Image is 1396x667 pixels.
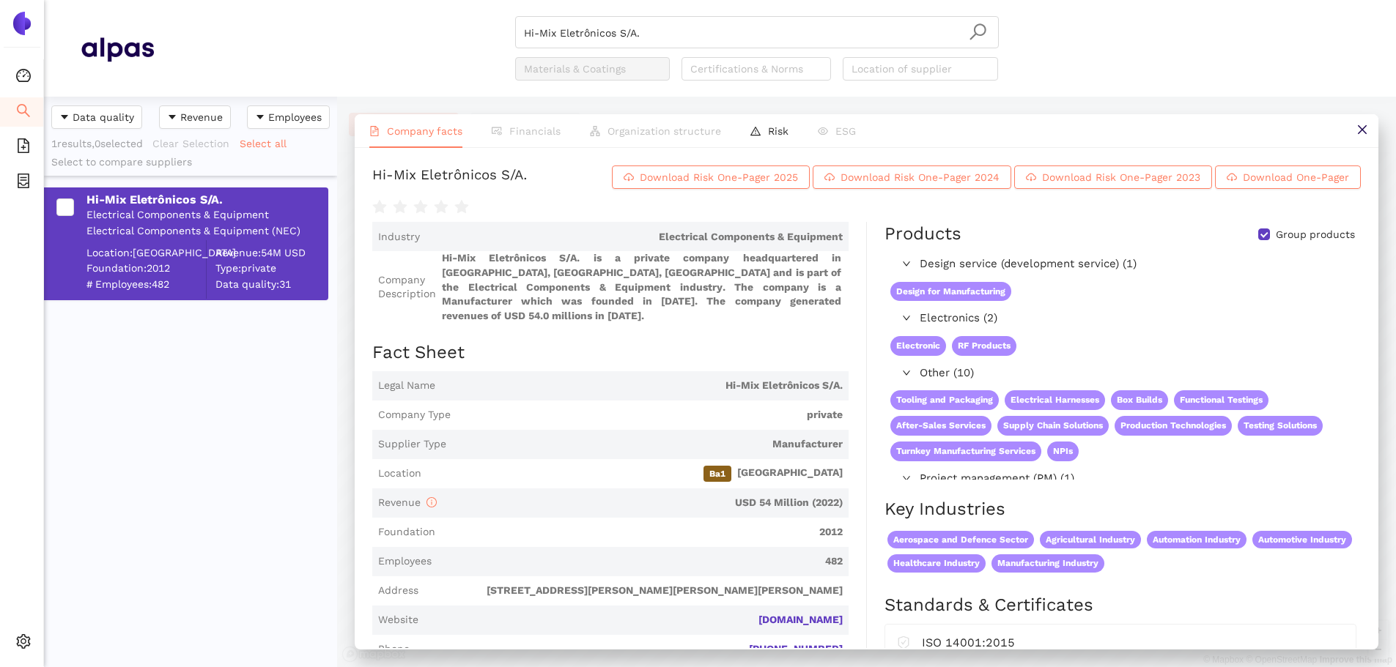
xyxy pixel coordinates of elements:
[509,125,561,137] span: Financials
[897,633,910,649] span: safety-certificate
[890,282,1011,302] span: Design for Manufacturing
[768,125,789,137] span: Risk
[750,126,761,136] span: warning
[884,222,961,247] div: Products
[920,310,1353,327] span: Electronics (2)
[437,554,843,569] span: 482
[73,109,134,125] span: Data quality
[1042,169,1200,185] span: Download Risk One-Pager 2023
[378,273,436,302] span: Company Description
[1238,416,1323,436] span: Testing Solutions
[887,531,1034,549] span: Aerospace and Defence Sector
[1345,114,1378,147] button: close
[590,126,600,136] span: apartment
[1014,165,1212,189] button: cloud-downloadDownload Risk One-Pager 2023
[1026,172,1036,184] span: cloud-download
[969,23,987,41] span: search
[884,593,1361,618] h2: Standards & Certificates
[813,165,1011,189] button: cloud-downloadDownload Risk One-Pager 2024
[86,224,327,239] div: Electrical Components & Equipment (NEC)
[890,441,1041,461] span: Turnkey Manufacturing Services
[624,172,634,184] span: cloud-download
[818,126,828,136] span: eye
[372,340,849,365] h2: Fact Sheet
[378,379,435,393] span: Legal Name
[378,525,435,540] span: Foundation
[16,98,31,127] span: search
[890,390,999,410] span: Tooling and Packaging
[369,126,380,136] span: file-text
[997,416,1109,436] span: Supply Chain Solutions
[902,313,911,322] span: right
[1047,441,1079,461] span: NPIs
[1252,531,1352,549] span: Automotive Industry
[426,497,437,507] span: info-circle
[884,362,1359,385] div: Other (10)
[920,470,1353,488] span: Project management (PM) (1)
[884,497,1361,522] h2: Key Industries
[457,408,843,422] span: private
[835,125,856,137] span: ESG
[1356,124,1368,135] span: close
[215,245,327,260] div: Revenue: 54M USD
[255,112,265,124] span: caret-down
[640,169,798,185] span: Download Risk One-Pager 2025
[1147,531,1247,549] span: Automation Industry
[180,109,223,125] span: Revenue
[86,277,206,291] span: # Employees: 482
[441,525,843,540] span: 2012
[372,200,387,215] span: star
[612,165,810,189] button: cloud-downloadDownload Risk One-Pager 2025
[920,365,1353,382] span: Other (10)
[952,336,1016,356] span: RF Products
[1270,228,1361,242] span: Group products
[81,31,154,67] img: Homepage
[441,379,843,393] span: Hi-Mix Eletrônicos S/A.
[378,408,451,422] span: Company Type
[454,200,469,215] span: star
[452,437,843,452] span: Manufacturer
[607,125,721,137] span: Organization structure
[1243,169,1349,185] span: Download One-Pager
[1111,390,1168,410] span: Box Builds
[890,416,991,436] span: After-Sales Services
[86,192,327,208] div: Hi-Mix Eletrônicos S/A.
[902,368,911,377] span: right
[86,208,327,223] div: Electrical Components & Equipment
[378,230,420,245] span: Industry
[152,132,239,155] button: Clear Selection
[1227,172,1237,184] span: cloud-download
[1215,165,1361,189] button: cloud-downloadDownload One-Pager
[51,138,143,149] span: 1 results, 0 selected
[434,200,448,215] span: star
[167,112,177,124] span: caret-down
[884,467,1359,491] div: Project management (PM) (1)
[427,466,843,482] span: [GEOGRAPHIC_DATA]
[378,554,432,569] span: Employees
[393,200,407,215] span: star
[16,168,31,198] span: container
[378,642,410,657] span: Phone
[378,437,446,452] span: Supplier Type
[372,165,528,189] div: Hi-Mix Eletrônicos S/A.
[1040,531,1141,549] span: Agricultural Industry
[86,245,206,260] div: Location: [GEOGRAPHIC_DATA]
[215,261,327,276] span: Type: private
[159,105,231,129] button: caret-downRevenue
[86,261,206,276] span: Foundation: 2012
[884,307,1359,330] div: Electronics (2)
[378,496,437,508] span: Revenue
[1115,416,1232,436] span: Production Technologies
[215,277,327,291] span: Data quality: 31
[16,133,31,163] span: file-add
[268,109,322,125] span: Employees
[59,112,70,124] span: caret-down
[424,584,843,598] span: [STREET_ADDRESS][PERSON_NAME][PERSON_NAME][PERSON_NAME]
[16,629,31,658] span: setting
[16,63,31,92] span: dashboard
[890,336,946,356] span: Electronic
[51,105,142,129] button: caret-downData quality
[1174,390,1268,410] span: Functional Testings
[991,554,1104,573] span: Manufacturing Industry
[378,584,418,598] span: Address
